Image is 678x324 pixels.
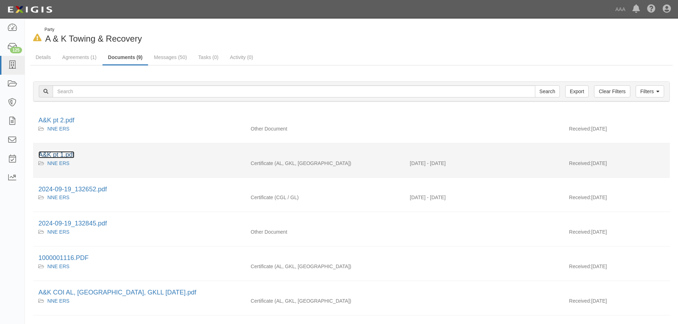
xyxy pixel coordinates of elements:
input: Search [53,85,535,97]
p: Received: [569,263,591,270]
a: Details [30,50,56,64]
span: A & K Towing & Recovery [45,34,142,43]
div: NNE ERS [38,194,240,201]
div: [DATE] [564,228,670,239]
div: Auto Liability Garage Keepers Liability On-Hook [245,297,404,304]
div: 1000001116.PDF [38,254,664,263]
a: Tasks (0) [193,50,224,64]
a: Export [565,85,589,97]
div: 2024-09-19_132652.pdf [38,185,664,194]
a: A&K COI AL, [GEOGRAPHIC_DATA], GKLL [DATE].pdf [38,289,196,296]
div: NNE ERS [38,160,240,167]
i: In Default since 09/01/2025 [33,34,42,42]
div: NNE ERS [38,263,240,270]
a: NNE ERS [47,195,69,200]
a: A&K pt 2.pdf [38,117,74,124]
div: A&K pt 1.pdf [38,150,664,160]
div: NNE ERS [38,228,240,235]
div: [DATE] [564,125,670,136]
a: A&K pt 1.pdf [38,151,74,158]
a: Agreements (1) [57,50,102,64]
div: A&K pt 2.pdf [38,116,664,125]
a: Documents (9) [103,50,148,65]
a: NNE ERS [47,126,69,132]
p: Received: [569,194,591,201]
a: NNE ERS [47,229,69,235]
input: Search [535,85,560,97]
div: [DATE] [564,297,670,308]
div: 125 [10,47,22,53]
a: NNE ERS [47,298,69,304]
div: Auto Liability Garage Keepers Liability On-Hook [245,160,404,167]
p: Received: [569,297,591,304]
p: Received: [569,125,591,132]
div: A&K COI AL, OH, GKLL 01.10.25.pdf [38,288,664,297]
div: Effective - Expiration [405,125,564,126]
a: 1000001116.PDF [38,254,89,261]
a: Activity (0) [225,50,258,64]
div: [DATE] [564,263,670,273]
div: Effective - Expiration [405,297,564,298]
a: AAA [612,2,629,16]
a: Clear Filters [594,85,630,97]
a: NNE ERS [47,160,69,166]
div: Effective - Expiration [405,228,564,229]
img: logo-5460c22ac91f19d4615b14bd174203de0afe785f0fc80cf4dbbc73dc1793850b.png [5,3,54,16]
a: 2024-09-19_132652.pdf [38,186,107,193]
a: NNE ERS [47,264,69,269]
p: Received: [569,160,591,167]
a: Filters [636,85,664,97]
i: Help Center - Complianz [647,5,656,14]
div: Effective 01/10/2025 - Expiration 01/10/2026 [405,160,564,167]
div: Other Document [245,125,404,132]
div: NNE ERS [38,297,240,304]
div: 2024-09-19_132845.pdf [38,219,664,228]
div: [DATE] [564,194,670,205]
div: Auto Liability Garage Keepers Liability On-Hook [245,263,404,270]
div: Party [44,27,142,33]
div: Other Document [245,228,404,235]
div: Commercial General Liability / Garage Liability [245,194,404,201]
div: [DATE] [564,160,670,170]
div: Effective 08/18/2024 - Expiration 08/18/2025 [405,194,564,201]
a: Messages (50) [149,50,193,64]
p: Received: [569,228,591,235]
div: NNE ERS [38,125,240,132]
a: 2024-09-19_132845.pdf [38,220,107,227]
div: A & K Towing & Recovery [30,27,346,45]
